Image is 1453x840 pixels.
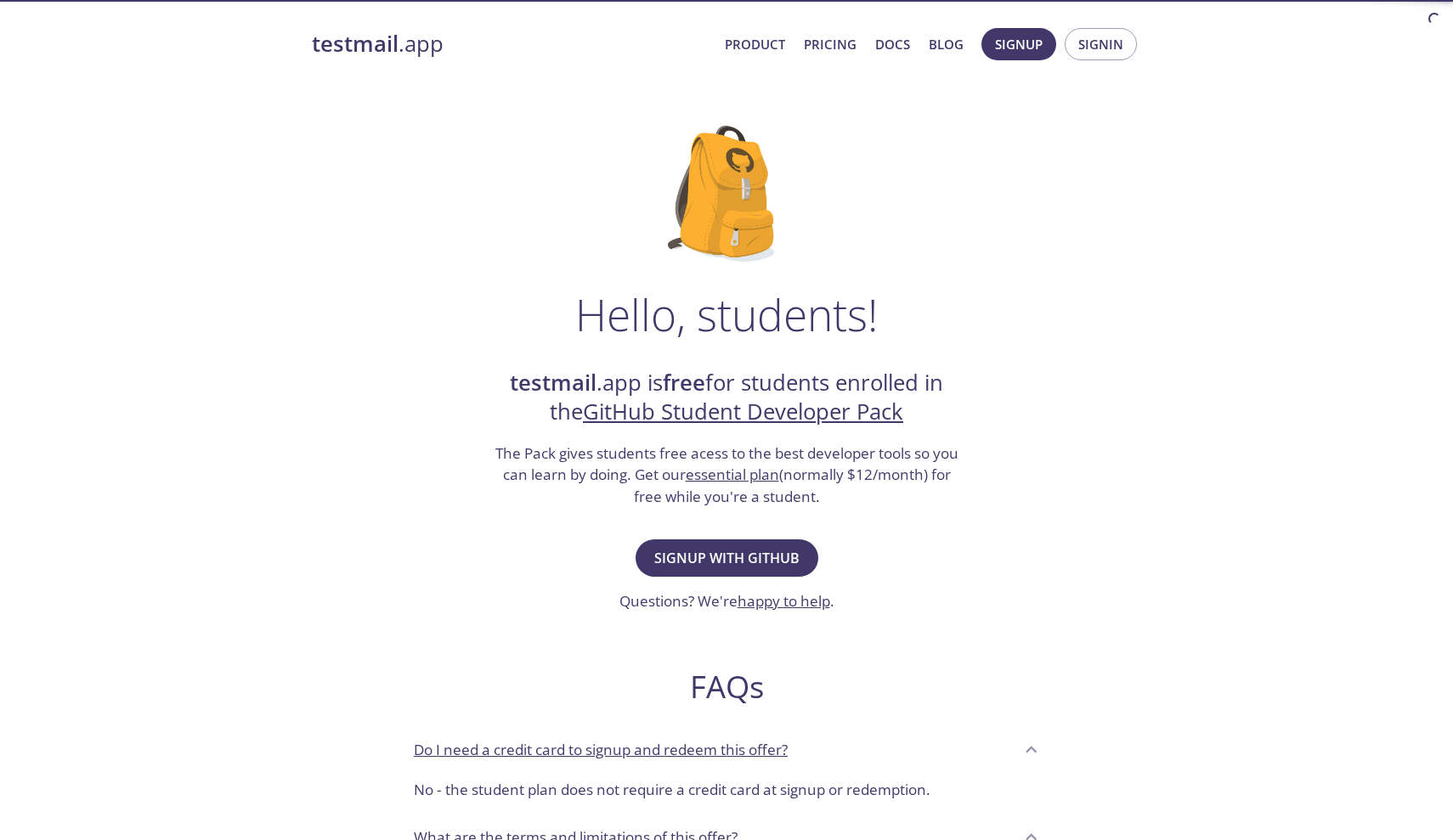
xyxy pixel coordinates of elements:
a: testmail.app [312,30,711,59]
a: GitHub Student Developer Pack [583,397,903,426]
img: github-student-backpack.png [668,126,786,262]
span: Signup [995,33,1043,55]
div: Do I need a credit card to signup and redeem this offer? [400,772,1053,815]
h2: .app is for students enrolled in the [493,369,960,427]
span: Signin [1078,33,1123,55]
a: essential plan [686,465,779,484]
button: Signup with GitHub [636,539,818,577]
a: Blog [929,33,964,55]
span: Signup with GitHub [654,546,800,570]
p: Do I need a credit card to signup and redeem this offer? [414,739,788,761]
div: Do I need a credit card to signup and redeem this offer? [400,726,1053,772]
strong: testmail [312,29,399,59]
strong: testmail [510,368,596,397]
a: Product [725,33,785,55]
h1: Hello, students! [575,289,878,340]
p: No - the student plan does not require a credit card at signup or redemption. [414,779,1039,801]
button: Signup [981,28,1056,60]
h3: The Pack gives students free acess to the best developer tools so you can learn by doing. Get our... [493,443,960,508]
a: Pricing [804,33,857,55]
button: Signin [1065,28,1137,60]
a: Docs [875,33,910,55]
h3: Questions? We're . [619,590,834,612]
a: happy to help [738,591,830,611]
h2: FAQs [400,668,1053,706]
strong: free [663,368,705,397]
